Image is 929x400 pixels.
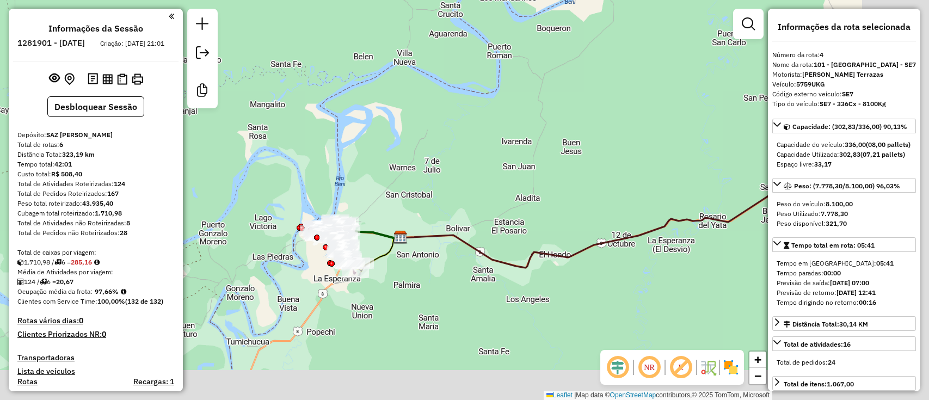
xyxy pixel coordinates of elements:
[772,50,916,60] div: Número da rota:
[772,79,916,89] div: Veículo:
[17,179,174,189] div: Total de Atividades Roteirizadas:
[777,358,912,367] div: Total de pedidos:
[814,60,916,69] strong: 101 - [GEOGRAPHIC_DATA] - SE7
[754,353,761,366] span: +
[192,42,213,66] a: Exportar sessão
[17,377,38,386] a: Rotas
[772,336,916,351] a: Total de atividades:16
[754,369,761,383] span: −
[17,38,85,48] h6: 1281901 - [DATE]
[40,279,47,285] i: Total de rotas
[59,140,63,149] strong: 6
[605,354,631,380] span: Ocultar deslocamento
[777,159,912,169] div: Espaço livre:
[772,70,916,79] div: Motorista:
[860,150,905,158] strong: (07,21 pallets)
[784,340,851,348] span: Total de atividades:
[777,209,912,219] div: Peso Utilizado:
[17,353,174,362] h4: Transportadoras
[777,298,912,307] div: Tempo dirigindo no retorno:
[845,140,866,149] strong: 336,00
[820,100,886,108] strong: SE7 - 336Cx - 8100Kg
[814,160,832,168] strong: 33,17
[826,219,847,227] strong: 321,70
[82,199,113,207] strong: 43.935,40
[17,279,24,285] i: Total de Atividades
[17,277,174,287] div: 124 / 6 =
[17,169,174,179] div: Custo total:
[47,96,144,117] button: Desbloquear Sessão
[668,354,694,380] span: Exibir rótulo
[823,269,841,277] strong: 00:00
[802,70,883,78] strong: [PERSON_NAME] Terrazas
[102,329,106,339] strong: 0
[828,358,835,366] strong: 24
[17,287,93,296] span: Ocupação média da frota:
[772,316,916,331] a: Distância Total:30,14 KM
[827,380,854,388] strong: 1.067,00
[126,219,130,227] strong: 8
[772,376,916,391] a: Total de itens:1.067,00
[544,391,772,400] div: Map data © contributors,© 2025 TomTom, Microsoft
[866,140,910,149] strong: (08,00 pallets)
[777,150,912,159] div: Capacidade Utilizada:
[777,268,912,278] div: Tempo paradas:
[17,330,174,339] h4: Clientes Priorizados NR:
[192,13,213,38] a: Nova sessão e pesquisa
[777,219,912,229] div: Peso disponível:
[71,258,92,266] strong: 285,16
[192,79,213,104] a: Criar modelo
[821,210,848,218] strong: 7.778,30
[17,257,174,267] div: 1.710,98 / 6 =
[79,316,83,325] strong: 0
[772,195,916,233] div: Peso: (7.778,30/8.100,00) 96,03%
[777,140,912,150] div: Capacidade do veículo:
[794,182,900,190] span: Peso: (7.778,30/8.100,00) 96,03%
[17,248,174,257] div: Total de caixas por viagem:
[777,278,912,288] div: Previsão de saída:
[772,99,916,109] div: Tipo do veículo:
[96,39,169,48] div: Criação: [DATE] 21:01
[842,90,853,98] strong: SE7
[610,391,656,399] a: OpenStreetMap
[17,208,174,218] div: Cubagem total roteirizado:
[772,254,916,312] div: Tempo total em rota: 05:41
[62,150,95,158] strong: 323,19 km
[115,71,130,87] button: Visualizar Romaneio
[85,71,100,88] button: Logs desbloquear sessão
[791,241,875,249] span: Tempo total em rota: 05:41
[749,352,766,368] a: Zoom in
[17,130,174,140] div: Depósito:
[169,10,174,22] a: Clique aqui para minimizar o painel
[95,209,122,217] strong: 1.710,98
[830,279,869,287] strong: [DATE] 07:00
[133,377,174,386] h4: Recargas: 1
[46,131,113,139] strong: SAZ [PERSON_NAME]
[749,368,766,384] a: Zoom out
[17,259,24,266] i: Cubagem total roteirizado
[95,287,119,296] strong: 97,66%
[777,288,912,298] div: Previsão de retorno:
[792,122,907,131] span: Capacidade: (302,83/336,00) 90,13%
[772,60,916,70] div: Nome da rota:
[54,259,61,266] i: Total de rotas
[836,288,876,297] strong: [DATE] 12:41
[796,80,825,88] strong: 5759UKG
[784,379,854,389] div: Total de itens:
[546,391,573,399] a: Leaflet
[772,22,916,32] h4: Informações da rota selecionada
[17,316,174,325] h4: Rotas vários dias:
[17,367,174,376] h4: Lista de veículos
[636,354,662,380] span: Ocultar NR
[125,297,163,305] strong: (132 de 132)
[772,136,916,174] div: Capacidade: (302,83/336,00) 90,13%
[393,230,408,244] img: SAZ BO Riberalta
[17,297,97,305] span: Clientes com Service Time:
[843,340,851,348] strong: 16
[17,140,174,150] div: Total de rotas:
[48,23,143,34] h4: Informações da Sessão
[62,71,77,88] button: Centralizar mapa no depósito ou ponto de apoio
[839,320,868,328] span: 30,14 KM
[54,160,72,168] strong: 42:01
